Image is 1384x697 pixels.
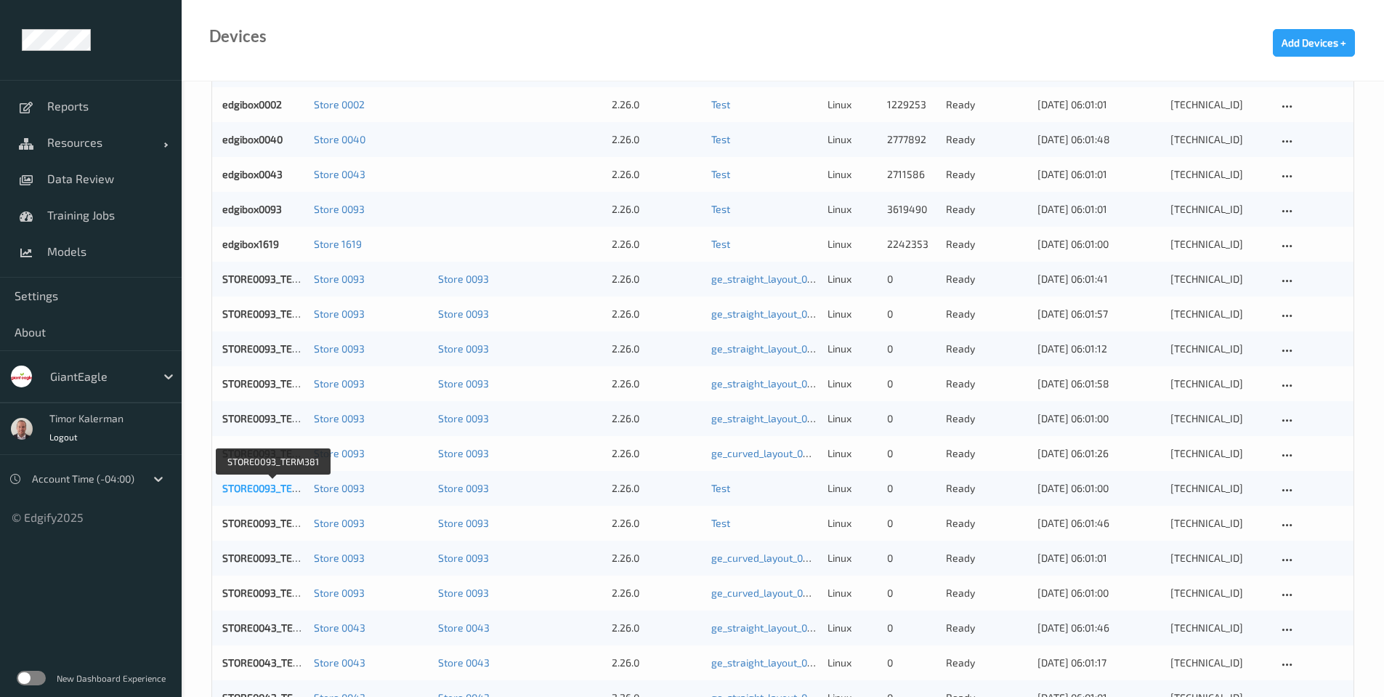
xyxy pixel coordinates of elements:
[1037,481,1160,496] div: [DATE] 06:01:00
[711,517,730,529] a: Test
[222,133,283,145] a: edgibox0040
[438,482,489,494] a: Store 0093
[946,167,1027,182] p: ready
[887,342,936,356] div: 0
[887,481,936,496] div: 0
[314,412,365,424] a: Store 0093
[612,307,701,321] div: 2.26.0
[946,97,1027,112] p: ready
[1037,621,1160,635] div: [DATE] 06:01:46
[314,133,365,145] a: Store 0040
[827,307,876,321] p: linux
[438,447,489,459] a: Store 0093
[946,621,1027,635] p: ready
[827,272,876,286] p: linux
[711,552,915,564] a: ge_curved_layout_030_yolo8n_384_9_07_25
[314,621,365,634] a: Store 0043
[612,272,701,286] div: 2.26.0
[1170,272,1268,286] div: [TECHNICAL_ID]
[1037,446,1160,461] div: [DATE] 06:01:26
[1273,29,1355,57] button: Add Devices +
[1170,202,1268,217] div: [TECHNICAL_ID]
[314,587,365,599] a: Store 0093
[438,377,489,390] a: Store 0093
[1037,237,1160,251] div: [DATE] 06:01:00
[711,133,730,145] a: Test
[1170,586,1268,600] div: [TECHNICAL_ID]
[314,273,365,285] a: Store 0093
[887,132,936,147] div: 2777892
[314,552,365,564] a: Store 0093
[887,237,936,251] div: 2242353
[827,446,876,461] p: linux
[946,551,1027,565] p: ready
[711,203,730,215] a: Test
[438,307,489,320] a: Store 0093
[222,552,326,564] a: STORE0093_TERM384
[1037,551,1160,565] div: [DATE] 06:01:01
[887,656,936,670] div: 0
[209,29,267,44] div: Devices
[1037,656,1160,670] div: [DATE] 06:01:17
[1037,132,1160,147] div: [DATE] 06:01:48
[946,132,1027,147] p: ready
[612,167,701,182] div: 2.26.0
[438,342,489,355] a: Store 0093
[946,307,1027,321] p: ready
[711,377,947,390] a: ge_straight_layout_030_yolo8n_384_9_07_25_fixed
[1170,167,1268,182] div: [TECHNICAL_ID]
[827,132,876,147] p: linux
[222,168,283,180] a: edgibox0043
[1037,202,1160,217] div: [DATE] 06:01:01
[222,98,282,110] a: edgibox0002
[711,656,920,669] a: ge_straight_layout_030_yolo8n_384_9_07_25
[222,377,325,390] a: STORE0093_TERM394
[1037,376,1160,391] div: [DATE] 06:01:58
[1170,516,1268,531] div: [TECHNICAL_ID]
[946,656,1027,670] p: ready
[887,376,936,391] div: 0
[314,656,365,669] a: Store 0043
[222,412,325,424] a: STORE0093_TERM392
[1037,342,1160,356] div: [DATE] 06:01:12
[1170,446,1268,461] div: [TECHNICAL_ID]
[438,587,489,599] a: Store 0093
[946,376,1027,391] p: ready
[946,481,1027,496] p: ready
[827,586,876,600] p: linux
[946,411,1027,426] p: ready
[827,342,876,356] p: linux
[1037,586,1160,600] div: [DATE] 06:01:00
[946,202,1027,217] p: ready
[827,481,876,496] p: linux
[827,167,876,182] p: linux
[438,552,489,564] a: Store 0093
[1170,342,1268,356] div: [TECHNICAL_ID]
[1170,237,1268,251] div: [TECHNICAL_ID]
[711,273,947,285] a: ge_straight_layout_030_yolo8n_384_9_07_25_fixed
[314,307,365,320] a: Store 0093
[946,342,1027,356] p: ready
[1170,132,1268,147] div: [TECHNICAL_ID]
[946,237,1027,251] p: ready
[711,98,730,110] a: Test
[612,132,701,147] div: 2.26.0
[1037,272,1160,286] div: [DATE] 06:01:41
[438,621,490,634] a: Store 0043
[222,307,323,320] a: STORE0093_TERM391
[222,273,325,285] a: STORE0093_TERM393
[314,238,362,250] a: Store 1619
[711,587,915,599] a: ge_curved_layout_030_yolo8n_384_9_07_25
[1037,307,1160,321] div: [DATE] 06:01:57
[222,587,325,599] a: STORE0093_TERM382
[612,237,701,251] div: 2.26.0
[314,482,365,494] a: Store 0093
[711,482,730,494] a: Test
[1170,376,1268,391] div: [TECHNICAL_ID]
[1037,97,1160,112] div: [DATE] 06:01:01
[1170,656,1268,670] div: [TECHNICAL_ID]
[314,98,365,110] a: Store 0002
[887,411,936,426] div: 0
[827,516,876,531] p: linux
[1037,411,1160,426] div: [DATE] 06:01:00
